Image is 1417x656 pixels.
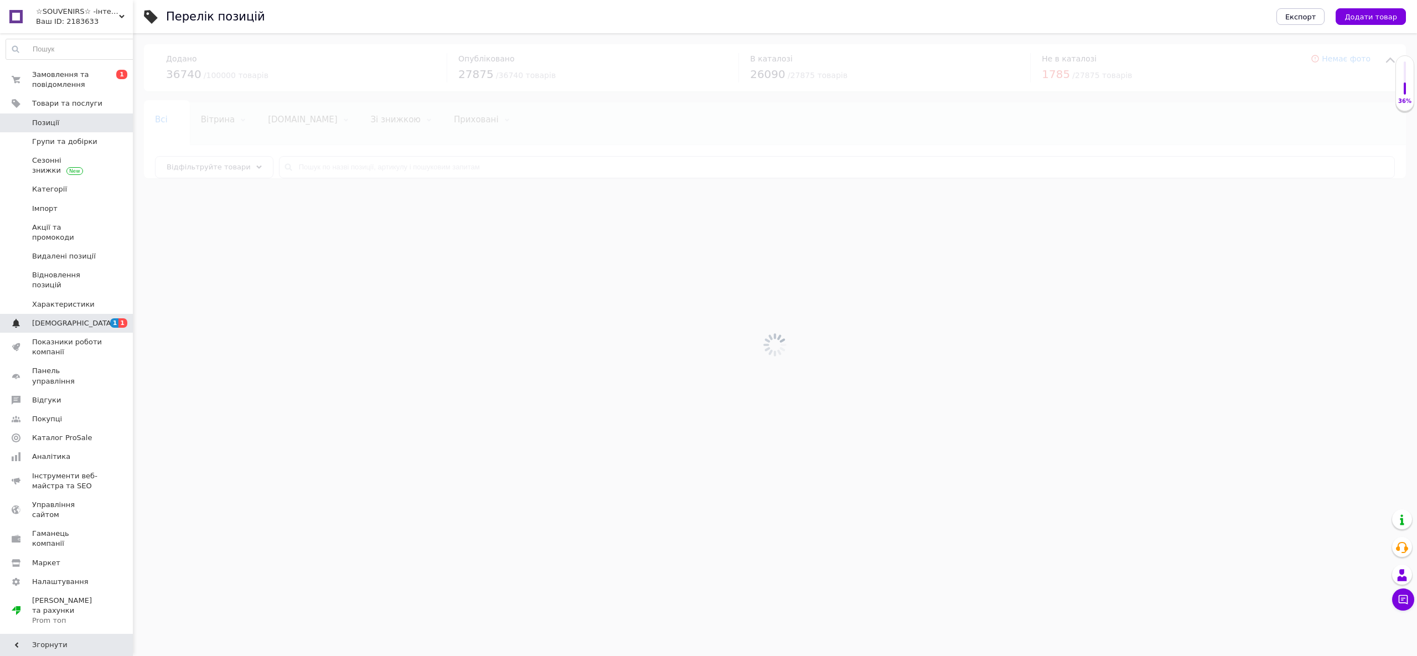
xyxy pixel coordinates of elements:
[32,500,102,520] span: Управління сайтом
[32,299,95,309] span: Характеристики
[32,395,61,405] span: Відгуки
[32,184,67,194] span: Категорії
[32,596,102,626] span: [PERSON_NAME] та рахунки
[36,17,133,27] div: Ваш ID: 2183633
[1396,97,1414,105] div: 36%
[32,156,102,175] span: Сезонні знижки
[32,270,102,290] span: Відновлення позицій
[6,39,142,59] input: Пошук
[32,70,102,90] span: Замовлення та повідомлення
[32,366,102,386] span: Панель управління
[166,11,265,23] div: Перелік позицій
[118,318,127,328] span: 1
[32,577,89,587] span: Налаштування
[32,529,102,549] span: Гаманець компанії
[32,99,102,109] span: Товари та послуги
[32,471,102,491] span: Інструменти веб-майстра та SEO
[32,414,62,424] span: Покупці
[32,433,92,443] span: Каталог ProSale
[1392,588,1414,611] button: Чат з покупцем
[36,7,119,17] span: ☆SOUVENIRS☆ -інтернет-магазин. Прикраси, натуральне каміння, жемчуг, фурнітра.
[32,204,58,214] span: Імпорт
[32,118,59,128] span: Позиції
[1336,8,1406,25] button: Додати товар
[32,137,97,147] span: Групи та добірки
[32,223,102,242] span: Акції та промокоди
[1285,13,1316,21] span: Експорт
[1344,13,1397,21] span: Додати товар
[1276,8,1325,25] button: Експорт
[32,251,96,261] span: Видалені позиції
[110,318,119,328] span: 1
[32,318,114,328] span: [DEMOGRAPHIC_DATA]
[32,337,102,357] span: Показники роботи компанії
[32,452,70,462] span: Аналітика
[32,558,60,568] span: Маркет
[32,616,102,626] div: Prom топ
[116,70,127,79] span: 1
